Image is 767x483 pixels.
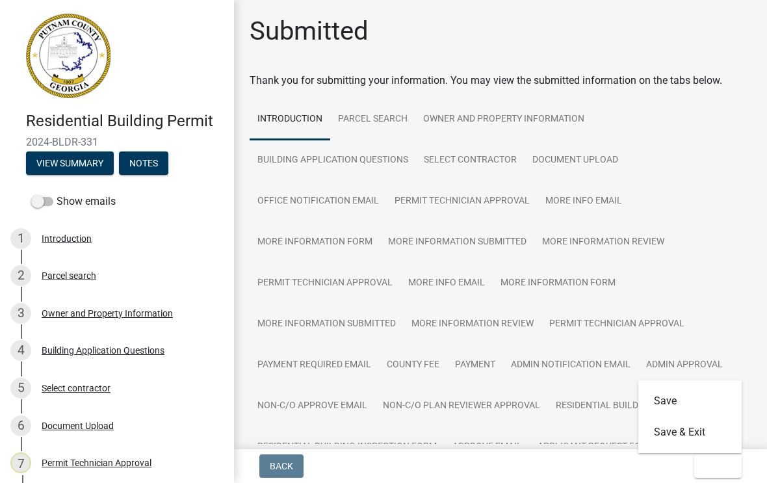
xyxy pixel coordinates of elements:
a: Select contractor [416,140,525,181]
a: Applicant Request for Inspections [530,426,714,468]
wm-modal-confirm: Notes [119,159,168,169]
button: Back [259,454,304,478]
a: County Fee [379,345,447,386]
div: Exit [638,380,742,453]
div: 1 [10,228,31,249]
label: Show emails [31,194,116,209]
h4: Residential Building Permit [26,112,224,131]
a: More Information Review [534,222,672,263]
a: Permit Technician Approval [541,304,692,345]
button: View Summary [26,151,114,175]
a: Payment Required Email [250,345,379,386]
div: 3 [10,303,31,324]
a: Permit Technician Approval [387,181,538,222]
div: Owner and Property Information [42,309,173,318]
button: Save & Exit [638,417,742,448]
a: Introduction [250,99,330,140]
div: 4 [10,340,31,361]
span: Back [270,461,293,471]
div: Introduction [42,234,92,243]
a: More Information Review [404,304,541,345]
div: Document Upload [42,421,114,430]
a: Payment [447,345,503,386]
a: More Information Form [493,263,623,304]
div: 6 [10,415,31,436]
a: Office Notification Email [250,181,387,222]
a: More Information Submitted [380,222,534,263]
a: Owner and Property Information [415,99,592,140]
a: More Info Email [400,263,493,304]
span: 2024-BLDR-331 [26,136,208,148]
a: Admin Approval [638,345,731,386]
a: Document Upload [525,140,626,181]
a: Residential Building Permit PDF [548,385,715,427]
a: More Information Submitted [250,304,404,345]
a: Parcel search [330,99,415,140]
a: More Information Form [250,222,380,263]
div: Parcel search [42,271,96,280]
div: Building Application Questions [42,346,164,355]
a: Approve Email [445,426,530,468]
a: Residential Building Inspection Form [250,426,445,468]
a: Non-C/O Plan Reviewer Approval [375,385,548,427]
a: Permit Technician Approval [250,263,400,304]
a: Non-C/O Approve Email [250,385,375,427]
wm-modal-confirm: Summary [26,159,114,169]
div: 7 [10,452,31,473]
a: Building Application Questions [250,140,416,181]
a: More Info Email [538,181,630,222]
a: Admin Notification Email [503,345,638,386]
h1: Submitted [250,16,369,47]
img: Putnam County, Georgia [26,14,110,98]
div: Thank you for submitting your information. You may view the submitted information on the tabs below. [250,73,751,88]
div: Select contractor [42,384,110,393]
span: Exit [705,461,723,471]
div: 2 [10,265,31,286]
div: 5 [10,378,31,398]
button: Notes [119,151,168,175]
button: Exit [694,454,742,478]
div: Permit Technician Approval [42,458,151,467]
button: Save [638,385,742,417]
